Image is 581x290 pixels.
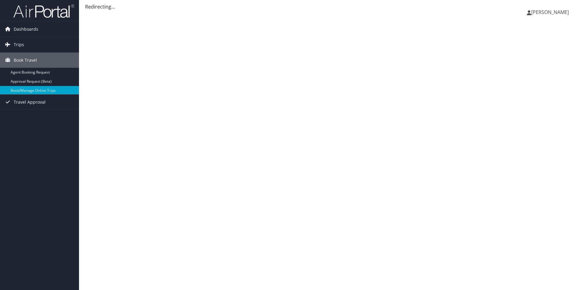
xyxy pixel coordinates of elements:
[14,95,46,110] span: Travel Approval
[527,3,575,21] a: [PERSON_NAME]
[14,37,24,52] span: Trips
[531,9,569,16] span: [PERSON_NAME]
[85,3,575,10] div: Redirecting...
[14,53,37,68] span: Book Travel
[13,4,74,18] img: airportal-logo.png
[14,22,38,37] span: Dashboards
